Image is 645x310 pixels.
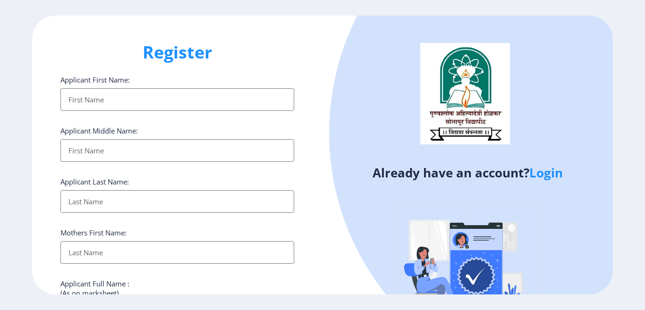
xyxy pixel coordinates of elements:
label: Applicant Full Name : (As on marksheet) [60,279,129,298]
a: Login [529,164,563,181]
input: Last Name [60,241,294,264]
h4: Already have an account? [330,165,606,180]
label: Applicant First Name: [60,75,130,84]
label: Mothers First Name: [60,228,127,237]
label: Applicant Middle Name: [60,126,138,135]
h1: Register [60,41,294,64]
label: Applicant Last Name: [60,177,129,186]
input: First Name [60,88,294,111]
input: First Name [60,139,294,162]
img: logo [420,43,510,144]
input: Last Name [60,190,294,213]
